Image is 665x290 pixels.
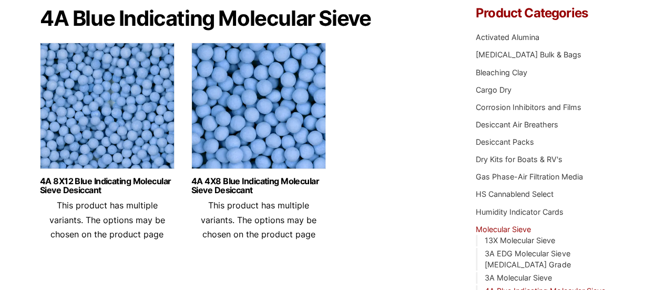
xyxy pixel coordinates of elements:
a: Desiccant Air Breathers [476,120,558,129]
span: This product has multiple variants. The options may be chosen on the product page [49,200,165,239]
a: 4A 8X12 Blue Indicating Molecular Sieve Desiccant [40,177,175,195]
a: Molecular Sieve [476,225,531,234]
a: Humidity Indicator Cards [476,207,564,216]
h1: 4A Blue Indicating Molecular Sieve [40,7,447,30]
a: 3A EDG Molecular Sieve [MEDICAL_DATA] Grade [485,249,570,269]
a: HS Cannablend Select [476,189,554,198]
a: Bleaching Clay [476,68,527,77]
a: 4A 4X8 Blue Indicating Molecular Sieve Desiccant [191,177,326,195]
a: Corrosion Inhibitors and Films [476,103,581,112]
a: Gas Phase-Air Filtration Media [476,172,583,181]
a: 3A Molecular Sieve [485,273,552,282]
span: This product has multiple variants. The options may be chosen on the product page [201,200,316,239]
a: 13X Molecular Sieve [485,236,555,245]
a: [MEDICAL_DATA] Bulk & Bags [476,50,581,59]
a: Desiccant Packs [476,137,534,146]
a: Cargo Dry [476,85,511,94]
a: Activated Alumina [476,33,539,42]
a: Dry Kits for Boats & RV's [476,155,562,164]
h4: Product Categories [476,7,625,19]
